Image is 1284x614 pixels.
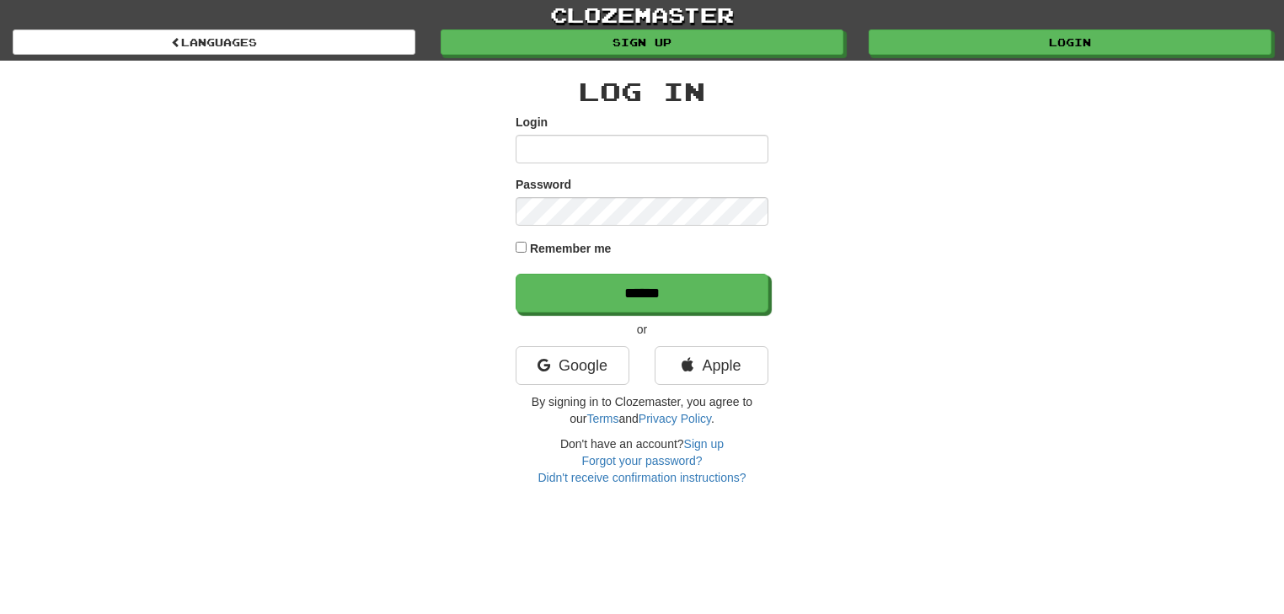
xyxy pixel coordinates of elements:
h2: Log In [516,77,768,105]
a: Didn't receive confirmation instructions? [538,471,746,484]
div: Don't have an account? [516,435,768,486]
label: Login [516,114,548,131]
p: or [516,321,768,338]
p: By signing in to Clozemaster, you agree to our and . [516,393,768,427]
a: Sign up [441,29,843,55]
label: Password [516,176,571,193]
a: Terms [586,412,618,425]
label: Remember me [530,240,612,257]
a: Login [869,29,1271,55]
a: Google [516,346,629,385]
a: Forgot your password? [581,454,702,467]
a: Sign up [684,437,724,451]
a: Languages [13,29,415,55]
a: Privacy Policy [639,412,711,425]
a: Apple [655,346,768,385]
